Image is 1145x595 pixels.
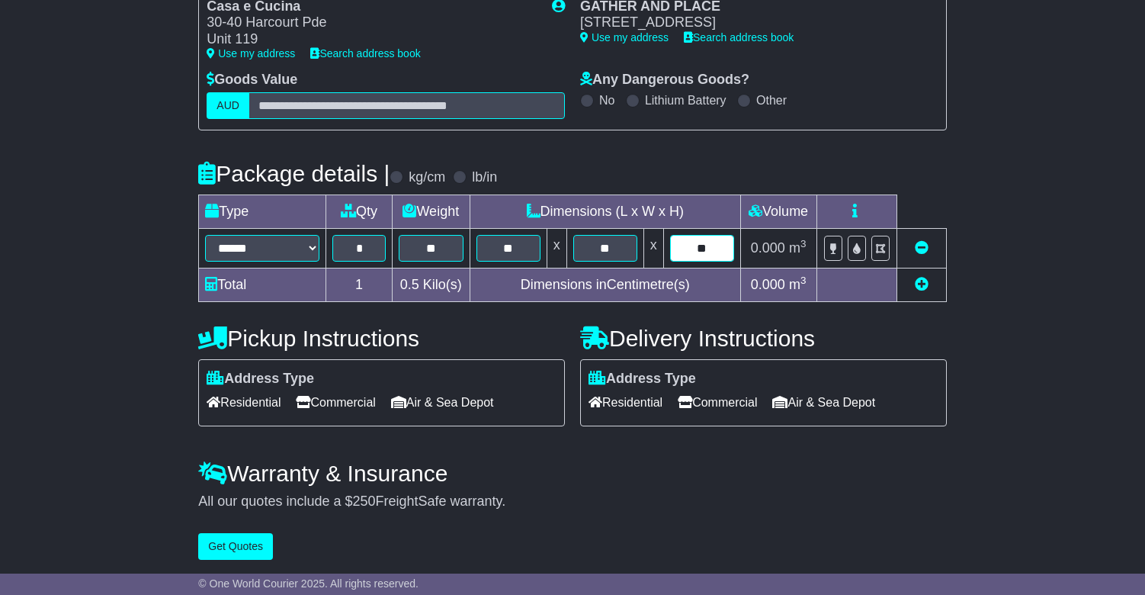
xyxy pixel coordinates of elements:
[207,371,314,388] label: Address Type
[580,72,749,88] label: Any Dangerous Goods?
[772,391,875,414] span: Air & Sea Depot
[643,228,663,268] td: x
[789,277,807,292] span: m
[915,277,929,292] a: Add new item
[580,14,923,31] div: [STREET_ADDRESS]
[589,371,696,388] label: Address Type
[326,268,393,301] td: 1
[310,47,420,59] a: Search address book
[547,228,566,268] td: x
[580,326,947,351] h4: Delivery Instructions
[751,277,785,292] span: 0.000
[199,195,326,228] td: Type
[645,93,726,108] label: Lithium Battery
[198,461,946,486] h4: Warranty & Insurance
[392,195,470,228] td: Weight
[207,72,297,88] label: Goods Value
[207,391,281,414] span: Residential
[199,268,326,301] td: Total
[352,494,375,509] span: 250
[589,391,662,414] span: Residential
[207,92,249,119] label: AUD
[800,275,807,286] sup: 3
[580,31,669,43] a: Use my address
[326,195,393,228] td: Qty
[207,14,537,31] div: 30-40 Harcourt Pde
[915,240,929,256] a: Remove this item
[207,47,295,59] a: Use my address
[751,240,785,256] span: 0.000
[470,195,740,228] td: Dimensions (L x W x H)
[296,391,375,414] span: Commercial
[472,169,497,186] label: lb/in
[756,93,787,108] label: Other
[684,31,794,43] a: Search address book
[392,268,470,301] td: Kilo(s)
[400,277,419,292] span: 0.5
[599,93,614,108] label: No
[207,31,537,48] div: Unit 119
[470,268,740,301] td: Dimensions in Centimetre(s)
[740,195,816,228] td: Volume
[198,326,565,351] h4: Pickup Instructions
[678,391,757,414] span: Commercial
[198,577,419,590] span: © One World Courier 2025. All rights reserved.
[198,533,273,560] button: Get Quotes
[391,391,494,414] span: Air & Sea Depot
[789,240,807,256] span: m
[409,169,445,186] label: kg/cm
[198,161,390,186] h4: Package details |
[800,238,807,249] sup: 3
[198,494,946,510] div: All our quotes include a $ FreightSafe warranty.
